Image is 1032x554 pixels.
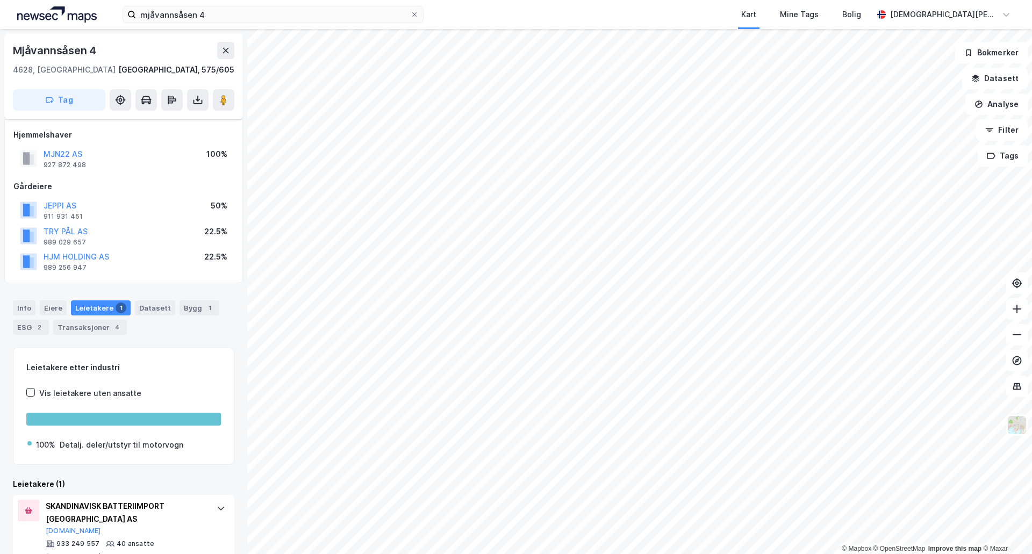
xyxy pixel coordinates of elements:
a: Mapbox [842,545,871,552]
button: Bokmerker [955,42,1028,63]
div: 40 ansatte [117,539,154,548]
img: Z [1007,415,1027,435]
div: 927 872 498 [44,161,86,169]
div: SKANDINAVISK BATTERIIMPORT [GEOGRAPHIC_DATA] AS [46,500,206,526]
div: Datasett [135,300,175,315]
button: Filter [976,119,1028,141]
div: ESG [13,320,49,335]
button: Tags [978,145,1028,167]
div: [DEMOGRAPHIC_DATA][PERSON_NAME] [890,8,998,21]
div: Transaksjoner [53,320,127,335]
button: Tag [13,89,105,111]
div: 4 [112,322,123,333]
div: Gårdeiere [13,180,234,193]
div: 2 [34,322,45,333]
a: OpenStreetMap [873,545,926,552]
div: 50% [211,199,227,212]
div: 989 256 947 [44,263,87,272]
div: 22.5% [204,225,227,238]
div: Detalj. deler/utstyr til motorvogn [60,438,183,451]
div: Kontrollprogram for chat [978,502,1032,554]
a: Improve this map [928,545,981,552]
div: 1 [204,303,215,313]
div: 989 029 657 [44,238,86,247]
button: Analyse [965,93,1028,115]
div: Leietakere [71,300,131,315]
div: 1 [116,303,126,313]
img: logo.a4113a55bc3d86da70a041830d287a7e.svg [17,6,97,23]
div: Leietakere (1) [13,478,234,491]
div: Eiere [40,300,67,315]
div: 933 249 557 [56,539,99,548]
div: 22.5% [204,250,227,263]
div: Hjemmelshaver [13,128,234,141]
div: Mine Tags [780,8,819,21]
div: 4628, [GEOGRAPHIC_DATA] [13,63,116,76]
div: 100% [36,438,55,451]
div: [GEOGRAPHIC_DATA], 575/605 [118,63,234,76]
div: Bolig [842,8,861,21]
div: Mjåvannsåsen 4 [13,42,98,59]
div: 100% [206,148,227,161]
iframe: Chat Widget [978,502,1032,554]
div: Kart [741,8,756,21]
button: Datasett [962,68,1028,89]
div: Info [13,300,35,315]
div: Bygg [180,300,219,315]
div: Leietakere etter industri [26,361,221,374]
div: 911 931 451 [44,212,83,221]
button: [DOMAIN_NAME] [46,527,101,535]
input: Søk på adresse, matrikkel, gårdeiere, leietakere eller personer [136,6,410,23]
div: Vis leietakere uten ansatte [39,387,141,400]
